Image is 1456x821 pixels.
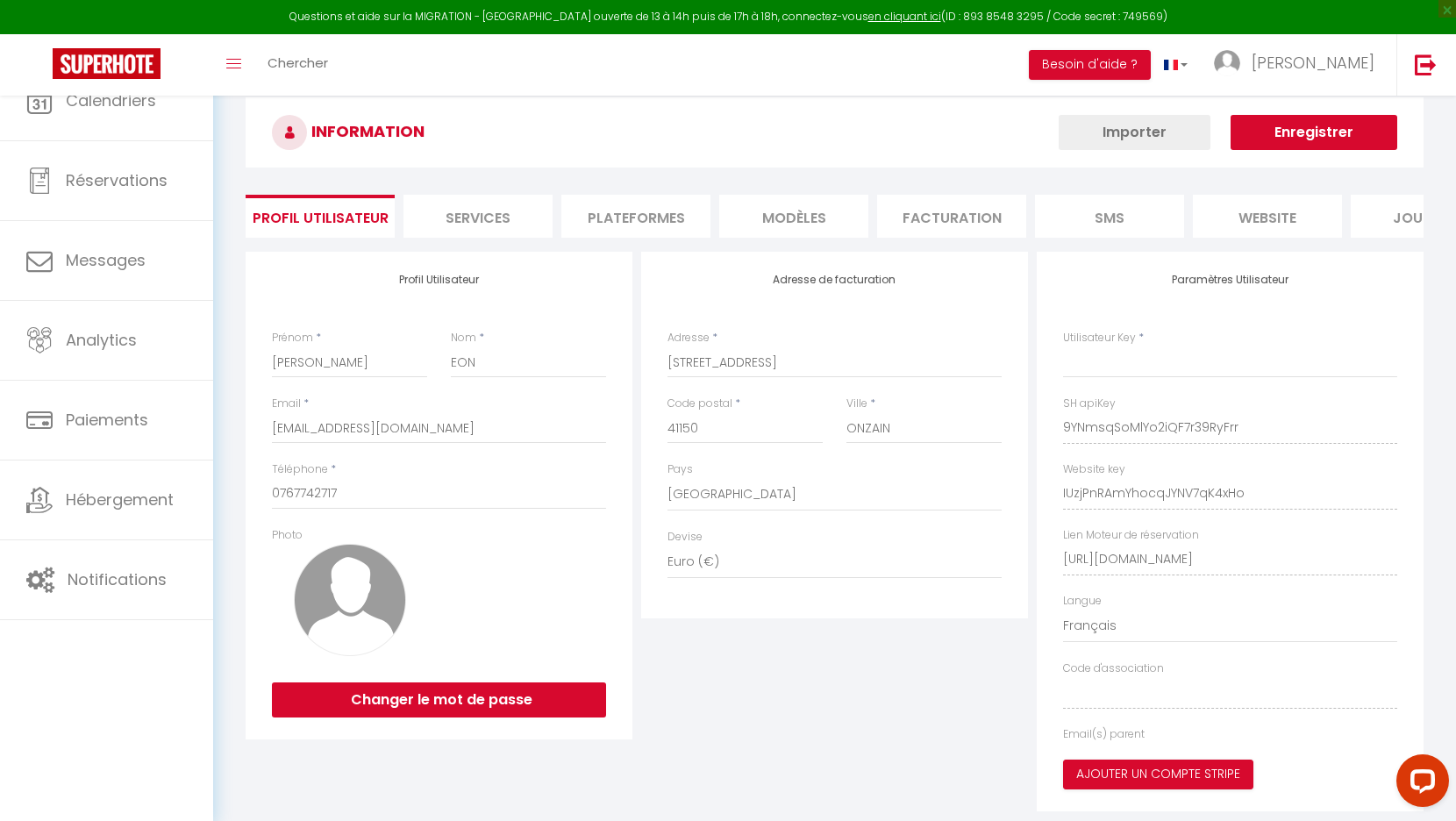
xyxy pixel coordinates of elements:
label: Website key [1063,461,1125,478]
li: Services [403,195,553,238]
li: Facturation [877,195,1026,238]
span: Messages [66,249,146,271]
span: Paiements [66,409,148,431]
button: Ajouter un compte Stripe [1063,760,1253,789]
a: en cliquant ici [868,9,941,24]
a: Chercher [254,34,341,96]
label: Adresse [667,330,710,346]
iframe: LiveChat chat widget [1382,747,1456,821]
span: [PERSON_NAME] [1252,52,1374,74]
label: Prénom [272,330,313,346]
label: Utilisateur Key [1063,330,1136,346]
label: Pays [667,461,693,478]
img: avatar.png [294,544,406,656]
h4: Profil Utilisateur [272,274,606,286]
label: Email(s) parent [1063,726,1145,743]
img: Super Booking [53,48,161,79]
li: website [1193,195,1342,238]
label: Code d'association [1063,660,1164,677]
button: Changer le mot de passe [272,682,606,717]
label: Langue [1063,593,1102,610]
span: Calendriers [66,89,156,111]
a: ... [PERSON_NAME] [1201,34,1396,96]
label: Lien Moteur de réservation [1063,527,1199,544]
label: Code postal [667,396,732,412]
label: SH apiKey [1063,396,1116,412]
span: Chercher [268,54,328,72]
label: Nom [451,330,476,346]
img: logout [1415,54,1437,75]
span: Notifications [68,568,167,590]
label: Email [272,396,301,412]
h4: Paramètres Utilisateur [1063,274,1397,286]
button: Importer [1059,115,1210,150]
li: SMS [1035,195,1184,238]
span: Analytics [66,329,137,351]
label: Devise [667,529,703,546]
h4: Adresse de facturation [667,274,1002,286]
label: Ville [846,396,867,412]
label: Téléphone [272,461,328,478]
button: Enregistrer [1231,115,1397,150]
li: Profil Utilisateur [246,195,395,238]
button: Besoin d'aide ? [1029,50,1151,80]
span: Réservations [66,169,168,191]
span: Hébergement [66,489,174,510]
li: MODÈLES [719,195,868,238]
li: Plateformes [561,195,710,238]
h3: INFORMATION [246,97,1424,168]
label: Photo [272,527,303,544]
img: ... [1214,50,1240,76]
